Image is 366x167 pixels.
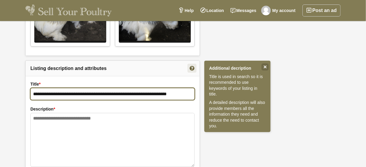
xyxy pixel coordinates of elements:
[209,74,266,97] p: Title is used in search so it is recommended to use keywords of your listing in title.
[227,5,260,17] a: Messages
[261,6,271,15] img: Carol Connor
[209,100,266,129] p: A detailed description will also provide members all the information they need and reduce the nee...
[209,65,259,71] strong: Additional decription
[26,61,200,76] h2: Listing description and attributes
[30,106,195,112] label: Description
[30,81,195,87] label: Title
[197,5,227,17] a: Location
[175,5,197,17] a: Help
[302,5,341,17] a: Post an ad
[25,5,112,17] img: Sell Your Poultry
[260,5,299,17] a: My account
